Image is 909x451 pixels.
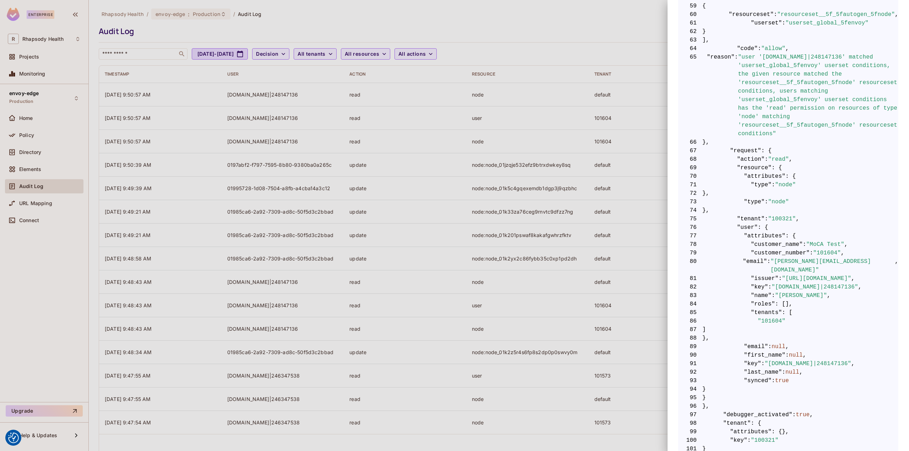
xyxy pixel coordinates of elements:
[744,359,761,368] span: "key"
[678,394,702,402] span: 95
[785,172,796,181] span: : {
[743,257,767,274] span: "email"
[678,2,702,10] span: 59
[789,155,793,164] span: ,
[782,19,785,27] span: :
[735,53,738,138] span: :
[678,342,702,351] span: 89
[751,419,761,428] span: : {
[806,240,844,249] span: "MoCA Test"
[751,436,779,445] span: "100321"
[678,181,702,189] span: 71
[785,232,796,240] span: : {
[678,223,702,232] span: 76
[761,359,765,368] span: :
[803,240,806,249] span: :
[751,249,810,257] span: "customer_number"
[678,334,702,342] span: 88
[678,36,898,44] span: ],
[744,198,765,206] span: "type"
[730,428,772,436] span: "attributes"
[772,283,858,291] span: "[DOMAIN_NAME]|248147136"
[678,436,702,445] span: 100
[774,10,777,19] span: :
[678,394,898,402] span: }
[678,274,702,283] span: 81
[775,376,789,385] span: true
[678,36,702,44] span: 63
[678,402,702,411] span: 96
[678,44,702,53] span: 64
[768,342,772,351] span: :
[730,147,761,155] span: "request"
[765,359,851,368] span: "[DOMAIN_NAME]|248147136"
[785,351,789,359] span: :
[744,342,768,351] span: "email"
[796,411,810,419] span: true
[678,27,702,36] span: 62
[678,189,702,198] span: 72
[678,402,898,411] span: },
[678,317,702,325] span: 86
[723,419,751,428] span: "tenant"
[775,291,827,300] span: "[PERSON_NAME]"
[738,53,899,138] span: "user '[DOMAIN_NAME]|248147136' matched 'userset_global_5fenvoy' userset conditions, the given re...
[782,274,851,283] span: "[URL][DOMAIN_NAME]"
[678,189,898,198] span: },
[8,433,19,443] button: Consent Preferences
[678,291,702,300] span: 83
[678,240,702,249] span: 78
[744,172,785,181] span: "attributes"
[772,342,785,351] span: null
[803,351,806,359] span: ,
[737,44,758,53] span: "code"
[678,147,702,155] span: 67
[796,215,799,223] span: ,
[751,181,772,189] span: "type"
[785,19,869,27] span: "userset_global_5fenvoy"
[678,428,702,436] span: 99
[744,376,772,385] span: "synced"
[678,300,702,308] span: 84
[678,27,898,36] span: }
[772,376,775,385] span: :
[678,325,702,334] span: 87
[744,368,782,376] span: "last_name"
[851,274,855,283] span: ,
[678,385,898,394] span: }
[777,10,895,19] span: "resourceset__5f_5fautogen_5fnode"
[758,317,785,325] span: "101604"
[678,376,702,385] span: 93
[841,249,844,257] span: ,
[768,155,789,164] span: "read"
[767,257,771,274] span: :
[751,300,775,308] span: "roles"
[678,53,702,138] span: 65
[723,411,793,419] span: "debugger_activated"
[678,257,702,274] span: 80
[768,283,772,291] span: :
[678,351,702,359] span: 90
[678,172,702,181] span: 70
[827,291,831,300] span: ,
[678,198,702,206] span: 73
[678,215,702,223] span: 75
[678,359,702,368] span: 91
[678,368,702,376] span: 92
[744,232,785,240] span: "attributes"
[678,283,702,291] span: 82
[758,223,768,232] span: : {
[678,19,702,27] span: 61
[737,164,772,172] span: "resource"
[737,215,765,223] span: "tenant"
[768,198,789,206] span: "node"
[761,44,785,53] span: "allow"
[771,257,895,274] span: "[PERSON_NAME][EMAIL_ADDRESS][DOMAIN_NAME]"
[751,283,768,291] span: "key"
[775,300,793,308] span: : [],
[851,359,855,368] span: ,
[747,436,751,445] span: :
[772,181,775,189] span: :
[751,308,782,317] span: "tenants"
[678,419,702,428] span: 98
